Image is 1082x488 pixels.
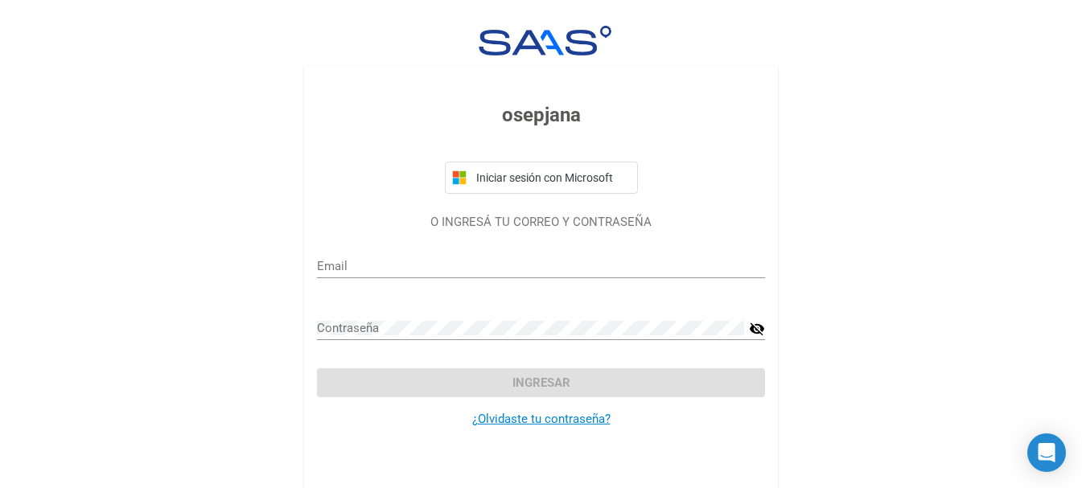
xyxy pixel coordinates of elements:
[512,375,570,390] span: Ingresar
[473,171,631,184] span: Iniciar sesión con Microsoft
[1027,433,1066,472] div: Open Intercom Messenger
[749,319,765,338] mat-icon: visibility_off
[317,100,765,129] h3: osepjana
[445,162,638,194] button: Iniciar sesión con Microsoft
[472,412,611,426] a: ¿Olvidaste tu contraseña?
[317,213,765,232] p: O INGRESÁ TU CORREO Y CONTRASEÑA
[317,368,765,397] button: Ingresar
